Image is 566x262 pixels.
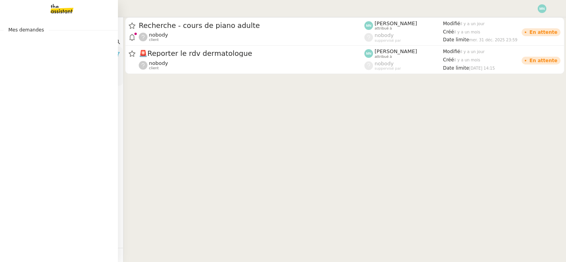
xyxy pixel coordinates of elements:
[443,29,454,35] span: Créé
[538,4,546,13] img: svg
[454,58,480,62] span: il y a un mois
[364,48,443,59] app-user-label: attribué à
[375,32,393,38] span: nobody
[375,48,417,54] span: [PERSON_NAME]
[139,22,364,29] span: Recherche - cours de piano adulte
[375,66,401,71] span: suppervisé par
[149,60,168,66] span: nobody
[149,66,159,70] span: client
[364,49,373,58] img: svg
[469,38,517,42] span: mer. 31 déc. 2025 23:59
[375,55,392,59] span: attribué à
[139,60,364,70] app-user-detailed-label: client
[375,39,401,43] span: suppervisé par
[375,61,393,66] span: nobody
[364,61,443,71] app-user-label: suppervisé par
[529,30,557,35] div: En attente
[454,30,480,34] span: il y a un mois
[375,26,392,31] span: attribué à
[364,21,373,30] img: svg
[460,22,485,26] span: il y a un jour
[443,21,460,26] span: Modifié
[529,58,557,63] div: En attente
[4,26,49,34] span: Mes demandes
[443,37,469,42] span: Date limite
[375,20,417,26] span: [PERSON_NAME]
[139,50,364,57] span: Reporter le rdv dermatologue
[149,38,159,42] span: client
[443,49,460,54] span: Modifié
[364,20,443,31] app-user-label: attribué à
[469,66,495,70] span: [DATE] 14:15
[364,32,443,42] app-user-label: suppervisé par
[460,50,485,54] span: il y a un jour
[149,32,168,38] span: nobody
[443,57,454,63] span: Créé
[139,32,364,42] app-user-detailed-label: client
[139,49,147,57] span: 🚨
[443,65,469,71] span: Date limite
